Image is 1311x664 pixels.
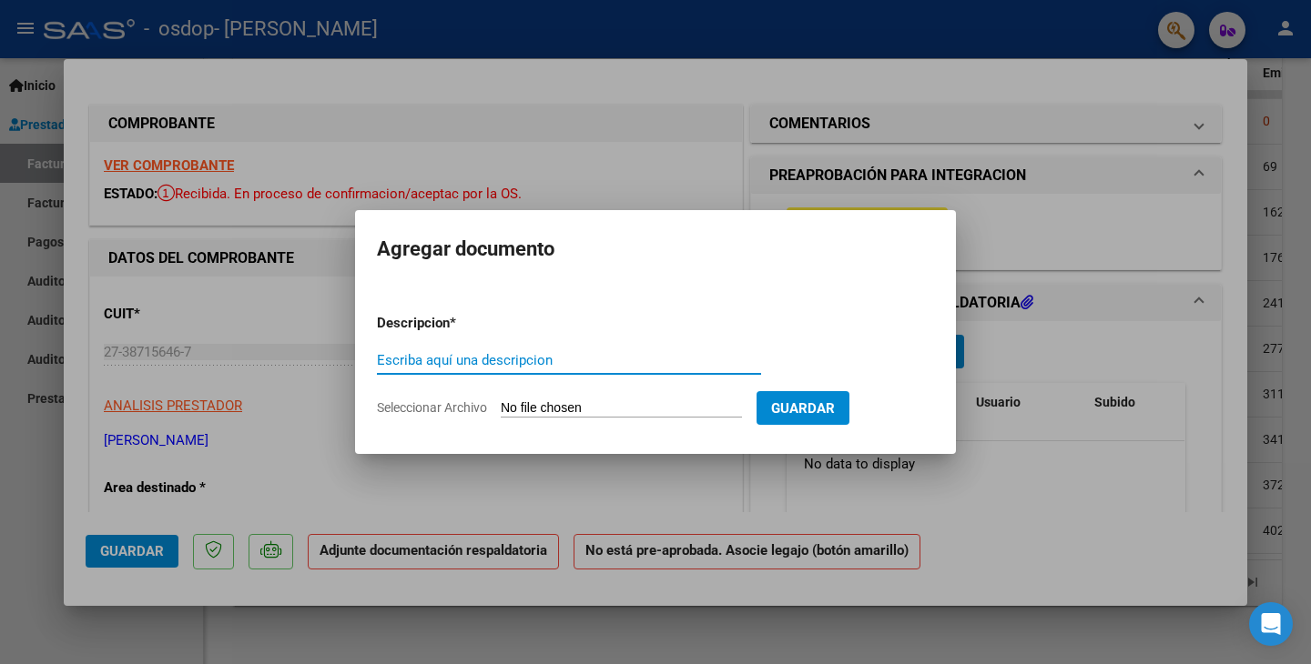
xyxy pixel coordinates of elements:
[377,232,934,267] h2: Agregar documento
[377,400,487,415] span: Seleccionar Archivo
[377,313,544,334] p: Descripcion
[771,400,835,417] span: Guardar
[1249,602,1293,646] div: Open Intercom Messenger
[757,391,849,425] button: Guardar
